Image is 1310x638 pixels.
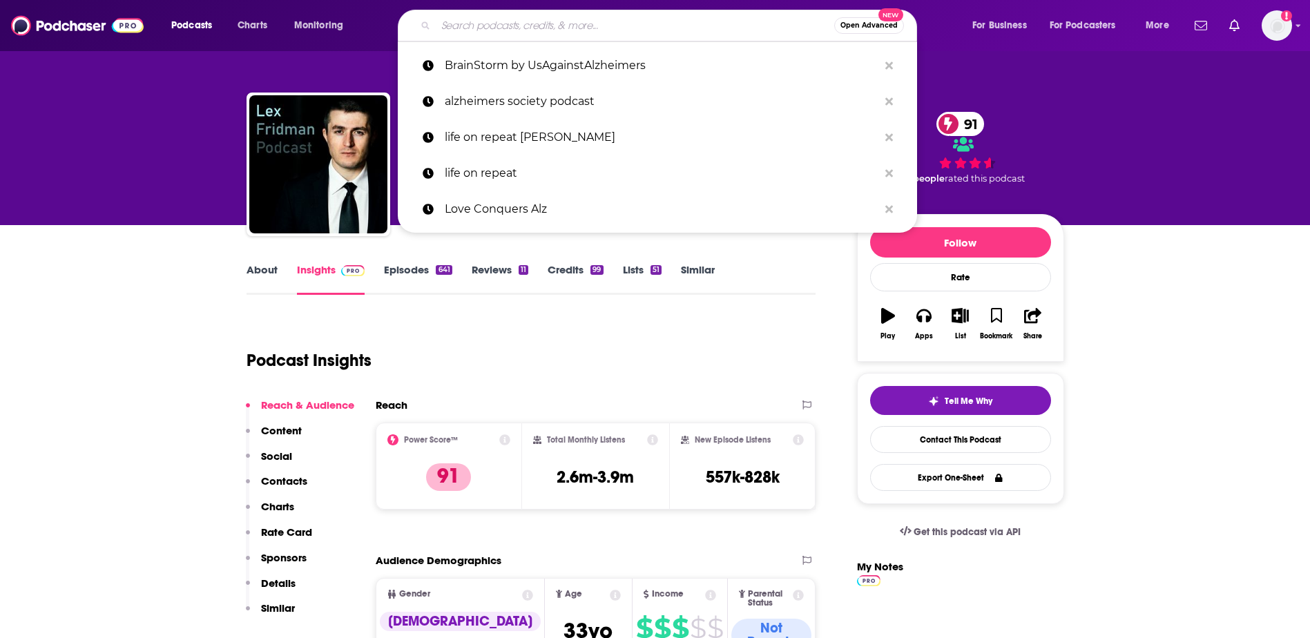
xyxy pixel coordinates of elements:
[246,601,295,627] button: Similar
[261,424,302,437] p: Content
[980,332,1012,340] div: Bookmark
[411,10,930,41] div: Search podcasts, credits, & more...
[870,386,1051,415] button: tell me why sparkleTell Me Why
[914,526,1021,538] span: Get this podcast via API
[590,265,603,275] div: 99
[341,265,365,276] img: Podchaser Pro
[380,612,541,631] div: [DEMOGRAPHIC_DATA]
[246,551,307,577] button: Sponsors
[376,398,407,412] h2: Reach
[171,16,212,35] span: Podcasts
[261,398,354,412] p: Reach & Audience
[857,573,881,586] a: Pro website
[945,396,992,407] span: Tell Me Why
[246,449,292,475] button: Social
[942,299,978,349] button: List
[565,590,582,599] span: Age
[1146,16,1169,35] span: More
[651,265,662,275] div: 51
[261,525,312,539] p: Rate Card
[519,265,528,275] div: 11
[249,95,387,233] img: Lex Fridman Podcast
[979,299,1014,349] button: Bookmark
[898,173,945,184] span: 40 people
[706,467,780,487] h3: 557k-828k
[955,332,966,340] div: List
[928,396,939,407] img: tell me why sparkle
[834,17,904,34] button: Open AdvancedNew
[963,14,1044,37] button: open menu
[398,191,917,227] a: Love Conquers Alz
[557,467,634,487] h3: 2.6m-3.9m
[229,14,276,37] a: Charts
[915,332,933,340] div: Apps
[436,265,452,275] div: 641
[261,500,294,513] p: Charts
[1262,10,1292,41] img: User Profile
[294,16,343,35] span: Monitoring
[404,435,458,445] h2: Power Score™
[1262,10,1292,41] button: Show profile menu
[870,426,1051,453] a: Contact This Podcast
[840,22,898,29] span: Open Advanced
[547,435,625,445] h2: Total Monthly Listens
[1262,10,1292,41] span: Logged in as WE_Broadcast
[1023,332,1042,340] div: Share
[889,515,1032,549] a: Get this podcast via API
[398,84,917,119] a: alzheimers society podcast
[857,560,903,584] label: My Notes
[445,119,878,155] p: life on repeat laura vaillancourt
[246,525,312,551] button: Rate Card
[1224,14,1245,37] a: Show notifications dropdown
[445,155,878,191] p: life on repeat
[972,16,1027,35] span: For Business
[445,48,878,84] p: BrainStorm by UsAgainstAlzheimers
[261,449,292,463] p: Social
[398,119,917,155] a: life on repeat [PERSON_NAME]
[261,577,296,590] p: Details
[878,8,903,21] span: New
[870,263,1051,291] div: Rate
[880,332,895,340] div: Play
[11,12,144,39] img: Podchaser - Follow, Share and Rate Podcasts
[1136,14,1186,37] button: open menu
[623,263,662,295] a: Lists51
[945,173,1025,184] span: rated this podcast
[857,575,881,586] img: Podchaser Pro
[247,263,278,295] a: About
[285,14,361,37] button: open menu
[436,14,834,37] input: Search podcasts, credits, & more...
[1050,16,1116,35] span: For Podcasters
[870,299,906,349] button: Play
[384,263,452,295] a: Episodes641
[247,350,372,371] h1: Podcast Insights
[261,601,295,615] p: Similar
[695,435,771,445] h2: New Episode Listens
[445,191,878,227] p: Love Conquers Alz
[162,14,230,37] button: open menu
[748,590,791,608] span: Parental Status
[1189,14,1213,37] a: Show notifications dropdown
[1041,14,1136,37] button: open menu
[246,424,302,449] button: Content
[398,155,917,191] a: life on repeat
[681,263,715,295] a: Similar
[246,474,307,500] button: Contacts
[472,263,528,295] a: Reviews11
[445,84,878,119] p: alzheimers society podcast
[652,590,684,599] span: Income
[1014,299,1050,349] button: Share
[261,551,307,564] p: Sponsors
[376,554,501,567] h2: Audience Demographics
[261,474,307,487] p: Contacts
[246,577,296,602] button: Details
[246,398,354,424] button: Reach & Audience
[297,263,365,295] a: InsightsPodchaser Pro
[548,263,603,295] a: Credits99
[246,500,294,525] button: Charts
[906,299,942,349] button: Apps
[426,463,471,491] p: 91
[399,590,430,599] span: Gender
